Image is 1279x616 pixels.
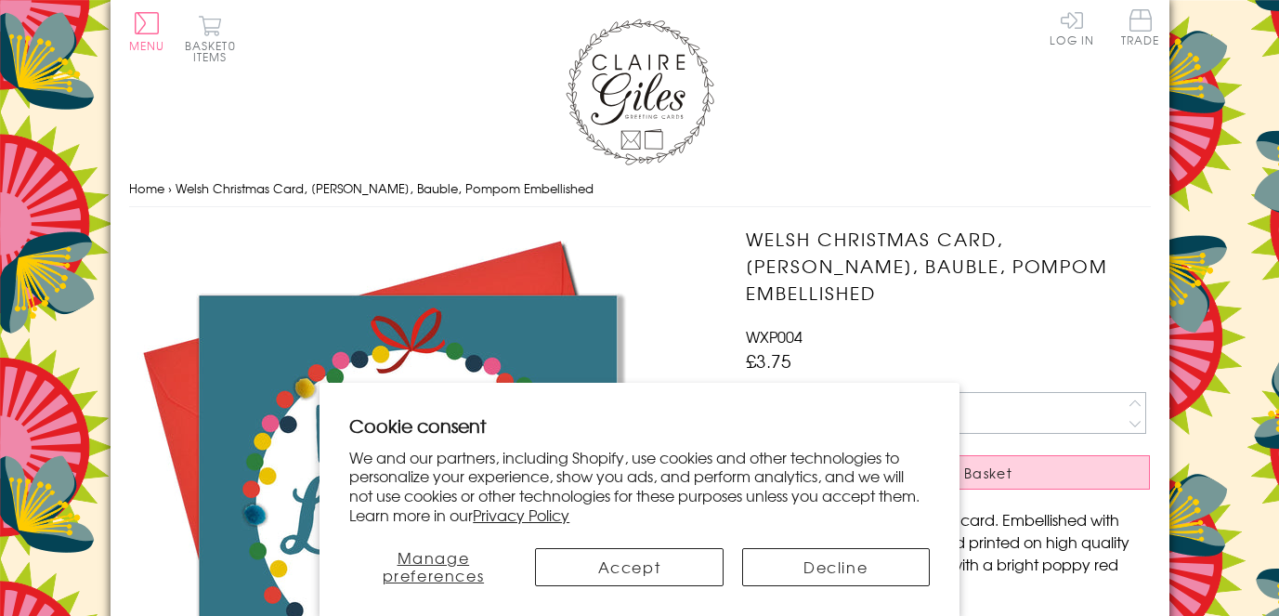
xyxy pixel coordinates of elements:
[349,548,516,586] button: Manage preferences
[193,37,236,65] span: 0 items
[349,413,930,439] h2: Cookie consent
[168,179,172,197] span: ›
[1121,9,1160,49] a: Trade
[746,226,1150,306] h1: Welsh Christmas Card, [PERSON_NAME], Bauble, Pompom Embellished
[473,504,569,526] a: Privacy Policy
[566,19,714,165] img: Claire Giles Greetings Cards
[907,464,1012,482] span: Add to Basket
[742,548,930,586] button: Decline
[129,179,164,197] a: Home
[1121,9,1160,46] span: Trade
[746,347,791,374] span: £3.75
[746,325,803,347] span: WXP004
[383,546,485,586] span: Manage preferences
[349,448,930,525] p: We and our partners, including Shopify, use cookies and other technologies to personalize your ex...
[535,548,723,586] button: Accept
[176,179,594,197] span: Welsh Christmas Card, [PERSON_NAME], Bauble, Pompom Embellished
[129,37,165,54] span: Menu
[129,170,1151,208] nav: breadcrumbs
[1050,9,1094,46] a: Log In
[185,15,236,62] button: Basket0 items
[129,12,165,51] button: Menu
